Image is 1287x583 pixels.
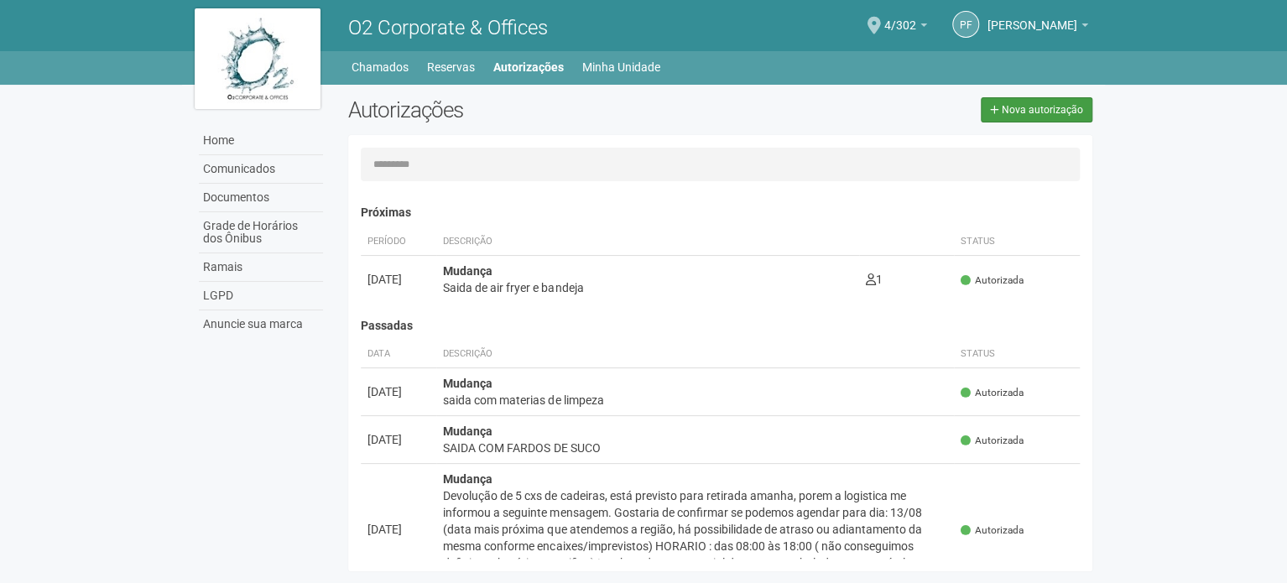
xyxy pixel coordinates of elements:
a: Comunicados [199,155,323,184]
strong: Mudança [443,377,492,390]
th: Data [361,341,436,368]
a: Documentos [199,184,323,212]
a: [PERSON_NAME] [987,21,1088,34]
img: logo.jpg [195,8,320,109]
a: Anuncie sua marca [199,310,323,338]
th: Status [954,341,1080,368]
a: 4/302 [884,21,927,34]
h4: Próximas [361,206,1080,219]
a: PF [952,11,979,38]
th: Status [954,228,1080,256]
strong: Mudança [443,264,492,278]
strong: Mudança [443,472,492,486]
div: [DATE] [367,431,430,448]
span: O2 Corporate & Offices [348,16,548,39]
th: Descrição [436,228,859,256]
a: Nova autorização [981,97,1092,122]
span: Autorizada [961,273,1024,288]
a: Autorizações [493,55,564,79]
a: Chamados [352,55,409,79]
div: [DATE] [367,383,430,400]
h2: Autorizações [348,97,707,122]
a: Ramais [199,253,323,282]
th: Período [361,228,436,256]
div: Saida de air fryer e bandeja [443,279,852,296]
th: Descrição [436,341,954,368]
h4: Passadas [361,320,1080,332]
a: LGPD [199,282,323,310]
strong: Mudança [443,424,492,438]
span: Autorizada [961,386,1024,400]
span: 4/302 [884,3,916,32]
span: Nova autorização [1002,104,1083,116]
div: [DATE] [367,521,430,538]
span: 1 [866,273,883,286]
a: Minha Unidade [582,55,660,79]
span: Autorizada [961,523,1024,538]
a: Home [199,127,323,155]
div: [DATE] [367,271,430,288]
span: Autorizada [961,434,1024,448]
a: Reservas [427,55,475,79]
div: saida com materias de limpeza [443,392,947,409]
span: PRISCILLA FREITAS [987,3,1077,32]
div: SAIDA COM FARDOS DE SUCO [443,440,947,456]
a: Grade de Horários dos Ônibus [199,212,323,253]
